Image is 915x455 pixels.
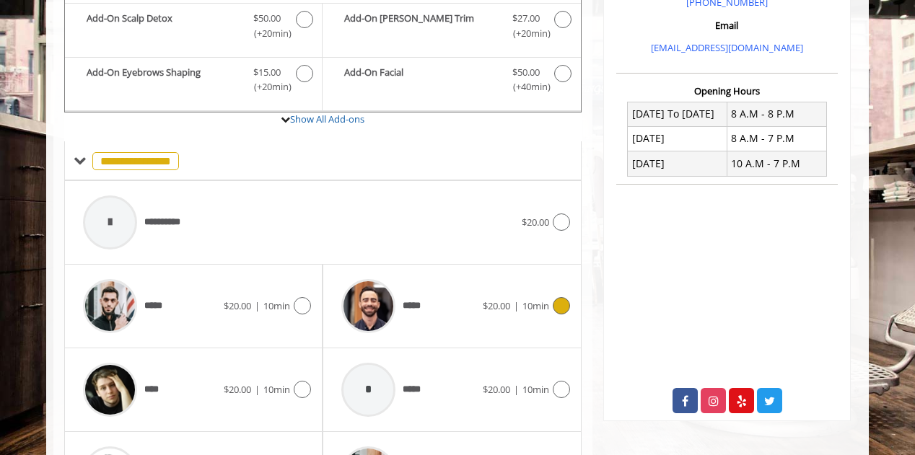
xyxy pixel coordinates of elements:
[504,26,547,41] span: (+20min )
[344,65,497,95] b: Add-On Facial
[224,383,251,396] span: $20.00
[504,79,547,94] span: (+40min )
[727,102,826,126] td: 8 A.M - 8 P.M
[483,299,510,312] span: $20.00
[344,11,497,41] b: Add-On [PERSON_NAME] Trim
[512,11,540,26] span: $27.00
[522,216,549,229] span: $20.00
[514,383,519,396] span: |
[483,383,510,396] span: $20.00
[290,112,364,125] a: Show All Add-ons
[727,126,826,151] td: 8 A.M - 7 P.M
[246,26,289,41] span: (+20min )
[87,11,239,41] b: Add-On Scalp Detox
[263,299,290,312] span: 10min
[330,11,573,45] label: Add-On Beard Trim
[87,65,239,95] b: Add-On Eyebrows Shaping
[224,299,251,312] span: $20.00
[628,102,727,126] td: [DATE] To [DATE]
[263,383,290,396] span: 10min
[616,86,838,96] h3: Opening Hours
[522,299,549,312] span: 10min
[253,65,281,80] span: $15.00
[514,299,519,312] span: |
[727,151,826,176] td: 10 A.M - 7 P.M
[512,65,540,80] span: $50.00
[628,151,727,176] td: [DATE]
[620,20,834,30] h3: Email
[330,65,573,99] label: Add-On Facial
[246,79,289,94] span: (+20min )
[651,41,803,54] a: [EMAIL_ADDRESS][DOMAIN_NAME]
[255,299,260,312] span: |
[72,11,315,45] label: Add-On Scalp Detox
[255,383,260,396] span: |
[253,11,281,26] span: $50.00
[72,65,315,99] label: Add-On Eyebrows Shaping
[628,126,727,151] td: [DATE]
[522,383,549,396] span: 10min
